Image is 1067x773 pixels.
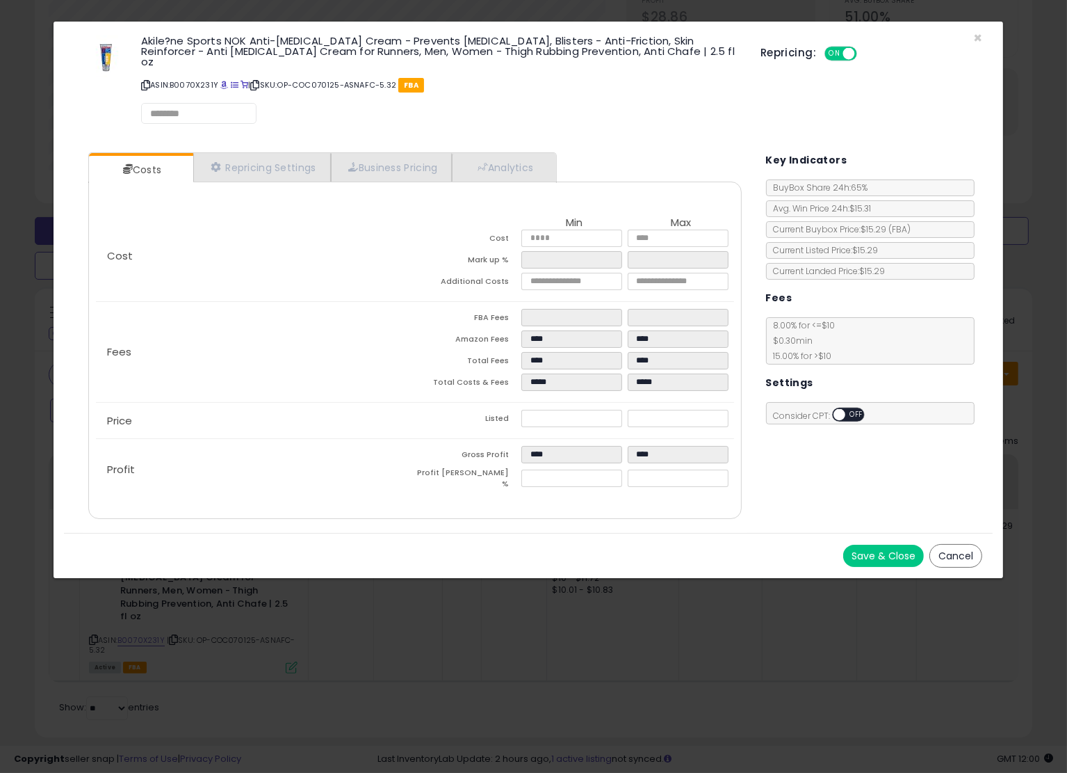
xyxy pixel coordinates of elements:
a: Your listing only [241,79,248,90]
p: Fees [96,346,415,358]
span: OFF [845,409,868,421]
td: Amazon Fees [415,330,521,352]
img: 31R97E1IMCL._SL60_.jpg [85,35,127,77]
span: BuyBox Share 24h: 65% [767,182,868,193]
td: Additional Costs [415,273,521,294]
span: $15.29 [861,223,911,235]
button: Cancel [929,544,982,568]
a: BuyBox page [220,79,228,90]
td: Listed [415,410,521,431]
a: Costs [89,156,192,184]
span: Current Listed Price: $15.29 [767,244,879,256]
h5: Fees [766,289,792,307]
a: Business Pricing [331,153,453,182]
p: ASIN: B0070X231Y | SKU: OP-COC070125-ASNAFC-5.32 [141,74,740,96]
span: $0.30 min [767,335,813,346]
p: Cost [96,250,415,262]
span: 15.00 % for > $10 [767,350,832,362]
td: FBA Fees [415,309,521,330]
span: FBA [398,78,424,93]
td: Cost [415,230,521,251]
td: Total Fees [415,352,521,374]
span: Current Landed Price: $15.29 [767,265,886,277]
th: Min [521,217,628,230]
th: Max [628,217,734,230]
td: Mark up % [415,251,521,273]
h3: Akile?ne Sports NOK Anti-[MEDICAL_DATA] Cream - Prevents [MEDICAL_DATA], Blisters - Anti-Friction... [141,35,740,67]
span: ( FBA ) [889,223,911,235]
h5: Repricing: [760,47,816,58]
span: Consider CPT: [767,410,883,422]
td: Profit [PERSON_NAME] % [415,468,521,493]
td: Total Costs & Fees [415,374,521,395]
td: Gross Profit [415,446,521,468]
span: 8.00 % for <= $10 [767,319,836,362]
a: Repricing Settings [193,153,331,182]
button: Save & Close [843,545,924,567]
h5: Key Indicators [766,152,847,169]
a: All offer listings [231,79,238,90]
span: OFF [855,48,877,60]
p: Profit [96,464,415,475]
span: Current Buybox Price: [767,223,911,235]
a: Analytics [452,153,555,182]
span: Avg. Win Price 24h: $15.31 [767,202,872,214]
span: ON [826,48,843,60]
p: Price [96,415,415,427]
span: × [973,28,982,48]
h5: Settings [766,374,813,392]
